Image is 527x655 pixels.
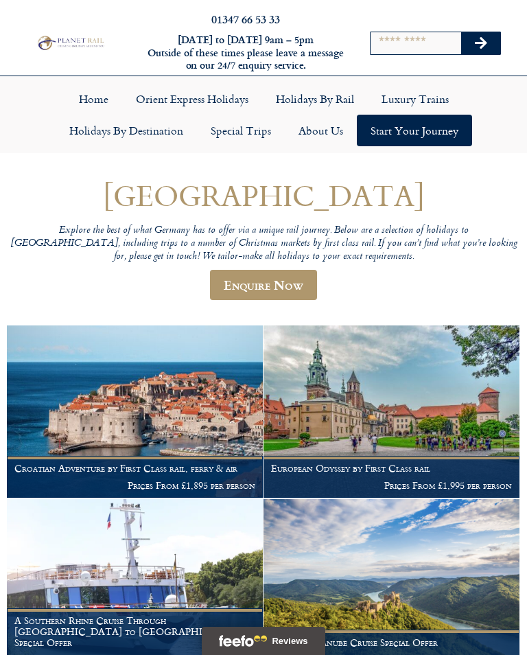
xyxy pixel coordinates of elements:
[65,83,122,115] a: Home
[14,463,255,474] h1: Croatian Adventure by First Class rail, ferry & air
[368,83,462,115] a: Luxury Trains
[461,32,501,54] button: Search
[357,115,472,146] a: Start your Journey
[263,325,520,498] a: European Odyssey by First Class rail Prices From £1,995 per person
[7,179,520,211] h1: [GEOGRAPHIC_DATA]
[271,463,512,474] h1: European Odyssey by First Class rail
[262,83,368,115] a: Holidays by Rail
[271,480,512,491] p: Prices From £1,995 per person
[14,480,255,491] p: Prices From £1,895 per person
[35,34,106,51] img: Planet Rail Train Holidays Logo
[7,83,520,146] nav: Menu
[7,325,263,498] a: Croatian Adventure by First Class rail, ferry & air Prices From £1,895 per person
[271,637,512,648] h1: A Classic Danube Cruise Special Offer
[7,225,520,263] p: Explore the best of what Germany has to offer via a unique rail journey. Below are a selection of...
[285,115,357,146] a: About Us
[144,34,348,72] h6: [DATE] to [DATE] 9am – 5pm Outside of these times please leave a message on our 24/7 enquiry serv...
[197,115,285,146] a: Special Trips
[210,270,317,300] a: Enquire Now
[14,615,255,647] h1: A Southern Rhine Cruise Through [GEOGRAPHIC_DATA] to [GEOGRAPHIC_DATA] Special Offer
[56,115,197,146] a: Holidays by Destination
[211,11,280,27] a: 01347 66 53 33
[122,83,262,115] a: Orient Express Holidays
